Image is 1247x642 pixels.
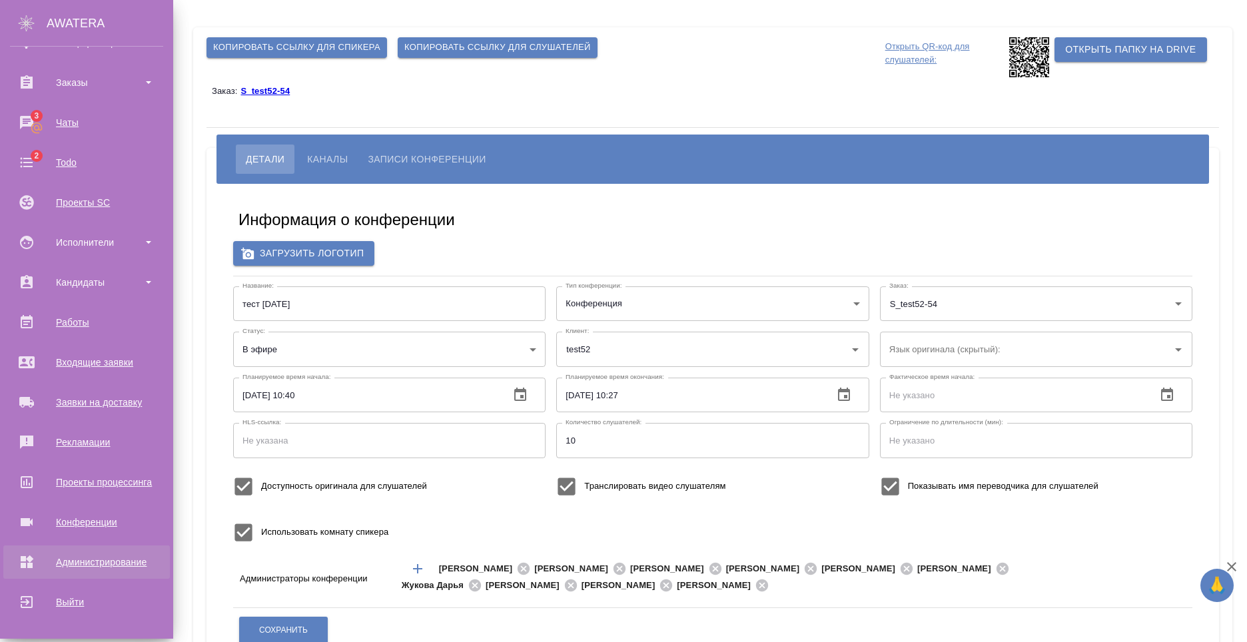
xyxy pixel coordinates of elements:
span: Копировать ссылку для спикера [213,40,380,55]
span: Показывать имя переводчика для слушателей [908,480,1098,493]
span: [PERSON_NAME] [677,579,759,592]
a: Администрирование [3,545,170,579]
div: Жукова Дарья [402,577,486,594]
span: 3 [26,109,47,123]
div: Администрирование [10,552,163,572]
span: Транслировать видео слушателям [584,480,725,493]
button: 🙏 [1200,569,1234,602]
div: [PERSON_NAME] [582,577,677,594]
a: Выйти [3,585,170,619]
a: 3Чаты [3,106,170,139]
span: [PERSON_NAME] [534,562,616,575]
p: Администраторы конференции [240,572,398,585]
h5: Информация о конференции [238,209,455,230]
button: Копировать ссылку для слушателей [398,37,598,58]
span: Детали [246,151,284,167]
div: Работы [10,312,163,332]
button: Открыть папку на Drive [1054,37,1206,62]
p: Открыть QR-код для слушателей: [885,37,1007,77]
a: Работы [3,306,170,339]
a: Рекламации [3,426,170,459]
div: [PERSON_NAME] [821,561,917,577]
a: Входящие заявки [3,346,170,379]
span: Использовать комнату спикера [261,525,388,539]
input: Не указано [556,423,869,458]
button: Open [1169,294,1188,313]
span: [PERSON_NAME] [726,562,808,575]
div: Конференции [10,512,163,532]
input: Не указана [233,423,546,458]
span: [PERSON_NAME] [439,562,521,575]
a: Проекты SC [3,186,170,219]
div: Входящие заявки [10,352,163,372]
button: Добавить менеджера [402,553,434,585]
p: Заказ: [212,86,240,96]
a: S_test52-54 [240,85,300,96]
div: [PERSON_NAME] [534,561,630,577]
button: Open [846,340,865,359]
div: [PERSON_NAME] [677,577,773,594]
span: [PERSON_NAME] [821,562,903,575]
input: Не указано [880,423,1192,458]
button: Копировать ссылку для спикера [207,37,387,58]
button: Open [1100,576,1102,579]
div: Todo [10,153,163,172]
div: AWATERA [47,10,173,37]
span: Копировать ссылку для слушателей [404,40,591,55]
div: Конференция [556,286,869,321]
span: Доступность оригинала для слушателей [261,480,427,493]
div: Рекламации [10,432,163,452]
span: 🙏 [1206,571,1228,599]
span: Записи конференции [368,151,486,167]
input: Не указано [233,378,499,412]
input: Не указан [233,286,546,321]
span: Сохранить [259,625,308,636]
span: Загрузить логотип [244,245,364,262]
div: Заявки на доставку [10,392,163,412]
div: Исполнители [10,232,163,252]
span: 2 [26,149,47,162]
div: [PERSON_NAME] [486,577,582,594]
div: Проекты процессинга [10,472,163,492]
a: Конференции [3,505,170,539]
span: [PERSON_NAME] [917,562,999,575]
span: Каналы [307,151,348,167]
a: 2Todo [3,146,170,179]
div: Проекты SC [10,192,163,212]
span: Жукова Дарья [402,579,472,592]
button: Open [1169,340,1188,359]
div: Выйти [10,592,163,612]
div: [PERSON_NAME] [439,561,535,577]
div: [PERSON_NAME] [630,561,726,577]
div: [PERSON_NAME] [726,561,822,577]
p: S_test52-54 [240,86,300,96]
span: [PERSON_NAME] [582,579,663,592]
input: Не указано [556,378,822,412]
span: [PERSON_NAME] [486,579,568,592]
div: Чаты [10,113,163,133]
span: [PERSON_NAME] [630,562,712,575]
div: Кандидаты [10,272,163,292]
a: Проекты процессинга [3,466,170,499]
div: [PERSON_NAME] [917,561,1013,577]
span: Открыть папку на Drive [1065,41,1196,58]
a: Заявки на доставку [3,386,170,419]
div: В эфире [233,332,546,366]
label: Загрузить логотип [233,241,374,266]
div: Заказы [10,73,163,93]
input: Не указано [880,378,1146,412]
